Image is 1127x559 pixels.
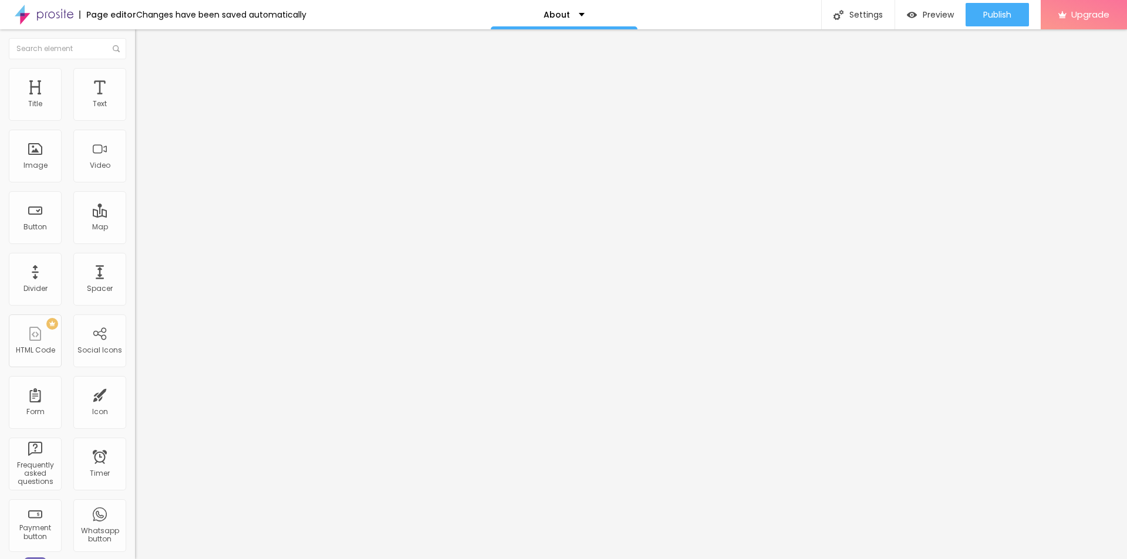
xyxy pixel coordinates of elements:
p: About [544,11,570,19]
div: Map [92,223,108,231]
div: Image [23,161,48,170]
img: Icone [113,45,120,52]
img: Icone [834,10,843,20]
div: Text [93,100,107,108]
span: Preview [923,10,954,19]
div: HTML Code [16,346,55,354]
div: Form [26,408,45,416]
div: Title [28,100,42,108]
div: Timer [90,469,110,477]
div: Social Icons [77,346,122,354]
div: Frequently asked questions [12,461,58,486]
div: Changes have been saved automatically [136,11,306,19]
div: Page editor [79,11,136,19]
iframe: Editor [135,29,1127,559]
span: Publish [983,10,1011,19]
div: Icon [92,408,108,416]
div: Button [23,223,47,231]
div: Divider [23,284,48,293]
div: Spacer [87,284,113,293]
img: view-1.svg [907,10,917,20]
div: Whatsapp button [76,527,123,544]
input: Search element [9,38,126,59]
div: Video [90,161,110,170]
span: Upgrade [1071,9,1109,19]
div: Payment button [12,524,58,541]
button: Preview [895,3,966,26]
button: Publish [966,3,1029,26]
